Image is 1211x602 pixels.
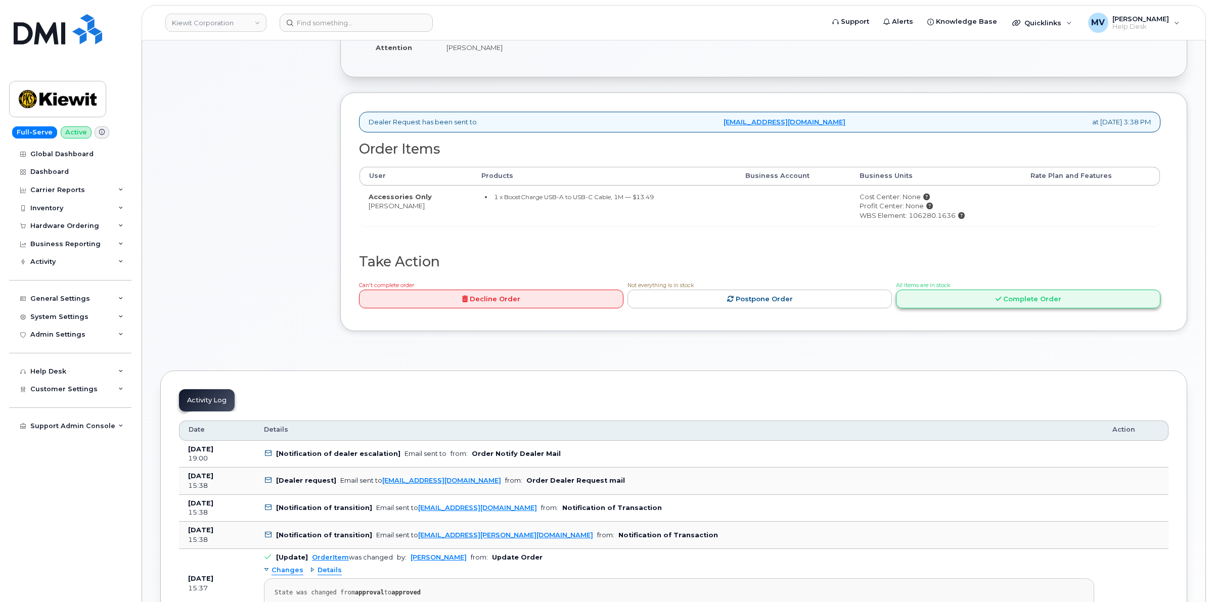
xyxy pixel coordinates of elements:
[359,290,623,308] a: Decline Order
[165,14,266,32] a: Kiewit Corporation
[411,553,467,561] a: [PERSON_NAME]
[1112,15,1169,23] span: [PERSON_NAME]
[359,282,414,289] span: Can't complete order
[376,504,537,512] div: Email sent to
[188,472,213,480] b: [DATE]
[627,290,892,308] a: Postpone Order
[860,192,1012,202] div: Cost Center: None
[936,17,997,27] span: Knowledge Base
[382,477,501,484] a: [EMAIL_ADDRESS][DOMAIN_NAME]
[276,553,308,561] b: [Update]
[405,450,446,457] div: Email sent to
[1005,13,1079,33] div: Quicklinks
[562,504,662,512] b: Notification of Transaction
[494,193,654,201] small: 1 x BoostCharge USB-A to USB-C Cable, 1M — $13.49
[189,425,205,434] span: Date
[418,504,537,512] a: [EMAIL_ADDRESS][DOMAIN_NAME]
[355,589,384,596] strong: approval
[360,186,472,226] td: [PERSON_NAME]
[1103,421,1169,441] th: Action
[276,477,336,484] b: [Dealer request]
[312,553,393,561] div: was changed
[264,425,288,434] span: Details
[724,117,845,127] a: [EMAIL_ADDRESS][DOMAIN_NAME]
[272,566,303,575] span: Changes
[850,167,1021,185] th: Business Units
[471,553,488,561] span: from:
[1091,17,1105,29] span: MV
[597,531,614,539] span: from:
[526,477,625,484] b: Order Dealer Request mail
[505,477,522,484] span: from:
[276,504,372,512] b: [Notification of transition]
[275,589,1084,596] div: State was changed from to
[369,193,432,201] strong: Accessories Only
[472,167,736,185] th: Products
[360,167,472,185] th: User
[397,553,407,561] span: by:
[1081,13,1187,33] div: Marivi Vargas
[359,254,1160,269] h2: Take Action
[896,290,1160,308] a: Complete Order
[312,553,349,561] a: OrderItem
[920,12,1004,32] a: Knowledge Base
[376,531,593,539] div: Email sent to
[376,43,412,52] strong: Attention
[860,201,1012,211] div: Profit Center: None
[1167,558,1203,594] iframe: Messenger Launcher
[1021,167,1160,185] th: Rate Plan and Features
[359,112,1160,132] div: Dealer Request has been sent to at [DATE] 3:38 PM
[188,508,246,517] div: 15:38
[276,531,372,539] b: [Notification of transition]
[492,553,543,561] b: Update Order
[876,12,920,32] a: Alerts
[541,504,558,512] span: from:
[188,499,213,507] b: [DATE]
[437,36,756,59] td: [PERSON_NAME]
[627,282,694,289] span: Not everything is in stock
[276,450,400,457] b: [Notification of dealer escalation]
[892,17,913,27] span: Alerts
[188,454,246,463] div: 19:00
[391,589,421,596] strong: approved
[418,531,593,539] a: [EMAIL_ADDRESS][PERSON_NAME][DOMAIN_NAME]
[188,445,213,453] b: [DATE]
[188,481,246,490] div: 15:38
[451,450,468,457] span: from:
[736,167,850,185] th: Business Account
[280,14,433,32] input: Find something...
[188,526,213,534] b: [DATE]
[841,17,869,27] span: Support
[1024,19,1061,27] span: Quicklinks
[825,12,876,32] a: Support
[359,142,1160,157] h2: Order Items
[340,477,501,484] div: Email sent to
[1112,23,1169,31] span: Help Desk
[188,535,246,544] div: 15:38
[318,566,342,575] span: Details
[188,584,246,593] div: 15:37
[472,450,561,457] b: Order Notify Dealer Mail
[188,575,213,582] b: [DATE]
[618,531,718,539] b: Notification of Transaction
[896,282,950,289] span: All Items are in stock
[860,211,1012,220] div: WBS Element: 106280.1636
